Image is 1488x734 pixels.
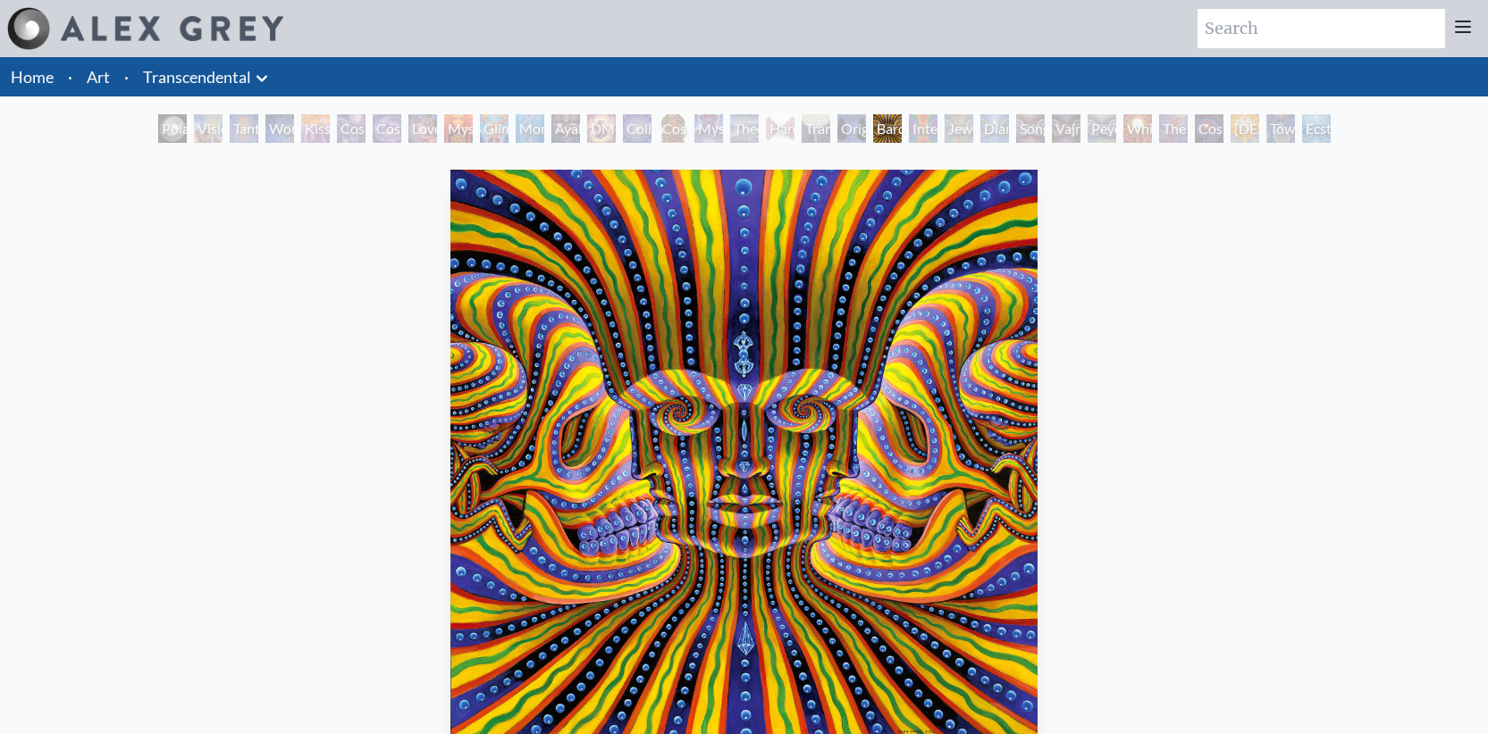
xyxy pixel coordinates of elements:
[1231,114,1259,143] div: [DEMOGRAPHIC_DATA]
[301,114,330,143] div: Kiss of the [MEDICAL_DATA]
[1302,114,1331,143] div: Ecstasy
[837,114,866,143] div: Original Face
[659,114,687,143] div: Cosmic [DEMOGRAPHIC_DATA]
[480,114,509,143] div: Glimpsing the Empyrean
[802,114,830,143] div: Transfiguration
[444,114,473,143] div: Mysteriosa 2
[945,114,973,143] div: Jewel Being
[61,57,80,96] li: ·
[1198,9,1445,48] input: Search
[143,64,251,89] a: Transcendental
[408,114,437,143] div: Love is a Cosmic Force
[1052,114,1080,143] div: Vajra Being
[87,64,110,89] a: Art
[373,114,401,143] div: Cosmic Artist
[1088,114,1116,143] div: Peyote Being
[1266,114,1295,143] div: Toward the One
[117,57,136,96] li: ·
[694,114,723,143] div: Mystic Eye
[623,114,652,143] div: Collective Vision
[980,114,1009,143] div: Diamond Being
[1016,114,1045,143] div: Song of Vajra Being
[766,114,794,143] div: Hands that See
[909,114,937,143] div: Interbeing
[337,114,366,143] div: Cosmic Creativity
[1195,114,1223,143] div: Cosmic Consciousness
[194,114,223,143] div: Visionary Origin of Language
[587,114,616,143] div: DMT - The Spirit Molecule
[1123,114,1152,143] div: White Light
[1159,114,1188,143] div: The Great Turn
[730,114,759,143] div: Theologue
[873,114,902,143] div: Bardo Being
[11,67,54,87] a: Home
[551,114,580,143] div: Ayahuasca Visitation
[265,114,294,143] div: Wonder
[230,114,258,143] div: Tantra
[158,114,187,143] div: Polar Unity Spiral
[516,114,544,143] div: Monochord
